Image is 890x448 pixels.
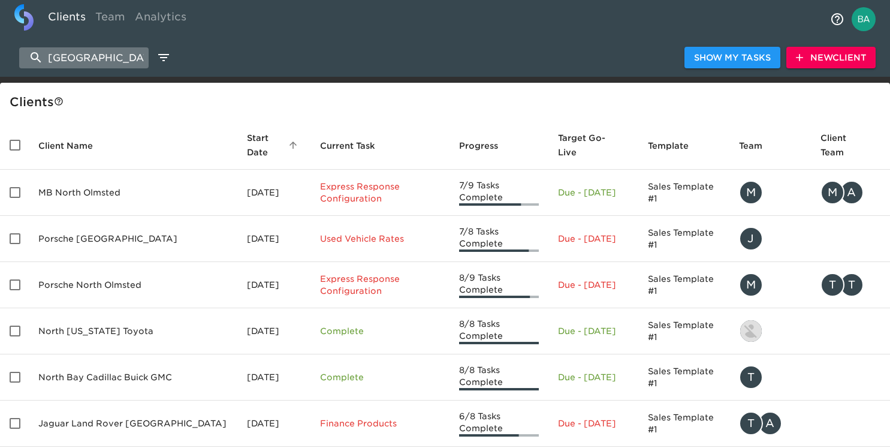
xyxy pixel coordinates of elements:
[449,216,549,262] td: 7/8 Tasks Complete
[90,4,130,34] a: Team
[43,4,90,34] a: Clients
[820,181,880,205] div: matt@mbzno.com, asouders@mbzno.com
[558,371,629,383] p: Due - [DATE]
[29,354,237,401] td: North Bay Cadillac Buick GMC
[449,262,549,308] td: 8/9 Tasks Complete
[320,139,375,153] span: This is the next Task in this Hub that should be completed
[786,47,876,69] button: NewClient
[29,401,237,447] td: Jaguar Land Rover [GEOGRAPHIC_DATA]
[320,181,440,205] p: Express Response Configuration
[638,401,729,447] td: Sales Template #1
[558,187,629,199] p: Due - [DATE]
[739,181,763,205] div: M
[796,50,866,65] span: New Client
[247,131,301,160] span: Start Date
[237,170,310,216] td: [DATE]
[237,262,310,308] td: [DATE]
[449,308,549,354] td: 8/8 Tasks Complete
[153,47,174,68] button: edit
[739,319,801,343] div: lowell@roadster.com
[820,273,844,297] div: T
[558,131,613,160] span: Calculated based on the start date and the duration of all Tasks contained in this Hub.
[739,227,801,251] div: justin.gervais@roadster.com
[739,227,763,251] div: J
[237,354,310,401] td: [DATE]
[320,371,440,383] p: Complete
[740,320,762,342] img: lowell@roadster.com
[558,233,629,245] p: Due - [DATE]
[558,417,629,429] p: Due - [DATE]
[29,262,237,308] td: Porsche North Olmsted
[320,233,440,245] p: Used Vehicle Rates
[29,308,237,354] td: North [US_STATE] Toyota
[449,354,549,401] td: 8/8 Tasks Complete
[820,181,844,205] div: M
[739,273,801,297] div: mike.crothers@roadster.com
[10,92,885,112] div: Client s
[823,5,852,34] button: notifications
[638,308,729,354] td: Sales Template #1
[820,273,880,297] div: teddy.turner@roadster.com, tmullen@clevelandporsche.com
[237,216,310,262] td: [DATE]
[449,170,549,216] td: 7/9 Tasks Complete
[320,139,391,153] span: Current Task
[739,273,763,297] div: M
[638,262,729,308] td: Sales Template #1
[739,181,801,205] div: mike.crothers@roadster.com
[638,354,729,401] td: Sales Template #1
[694,50,771,65] span: Show My Tasks
[237,401,310,447] td: [DATE]
[558,279,629,291] p: Due - [DATE]
[459,139,514,153] span: Progress
[739,411,801,435] div: tracy@roadster.com, angelique.nurse@roadster.com
[19,47,149,68] input: search
[320,325,440,337] p: Complete
[237,308,310,354] td: [DATE]
[684,47,780,69] button: Show My Tasks
[739,411,763,435] div: T
[29,170,237,216] td: MB North Olmsted
[558,131,629,160] span: Target Go-Live
[852,7,876,31] img: Profile
[648,139,704,153] span: Template
[14,4,34,31] img: logo
[739,365,801,389] div: tracy@roadster.com
[558,325,629,337] p: Due - [DATE]
[638,216,729,262] td: Sales Template #1
[638,170,729,216] td: Sales Template #1
[320,417,440,429] p: Finance Products
[54,97,64,106] svg: This is a list of all of your clients and clients shared with you
[840,273,864,297] div: T
[739,365,763,389] div: T
[29,216,237,262] td: Porsche [GEOGRAPHIC_DATA]
[820,131,880,160] span: Client Team
[449,401,549,447] td: 6/8 Tasks Complete
[840,181,864,205] div: A
[130,4,191,34] a: Analytics
[38,139,108,153] span: Client Name
[758,411,782,435] div: A
[320,273,440,297] p: Express Response Configuration
[739,139,778,153] span: Team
